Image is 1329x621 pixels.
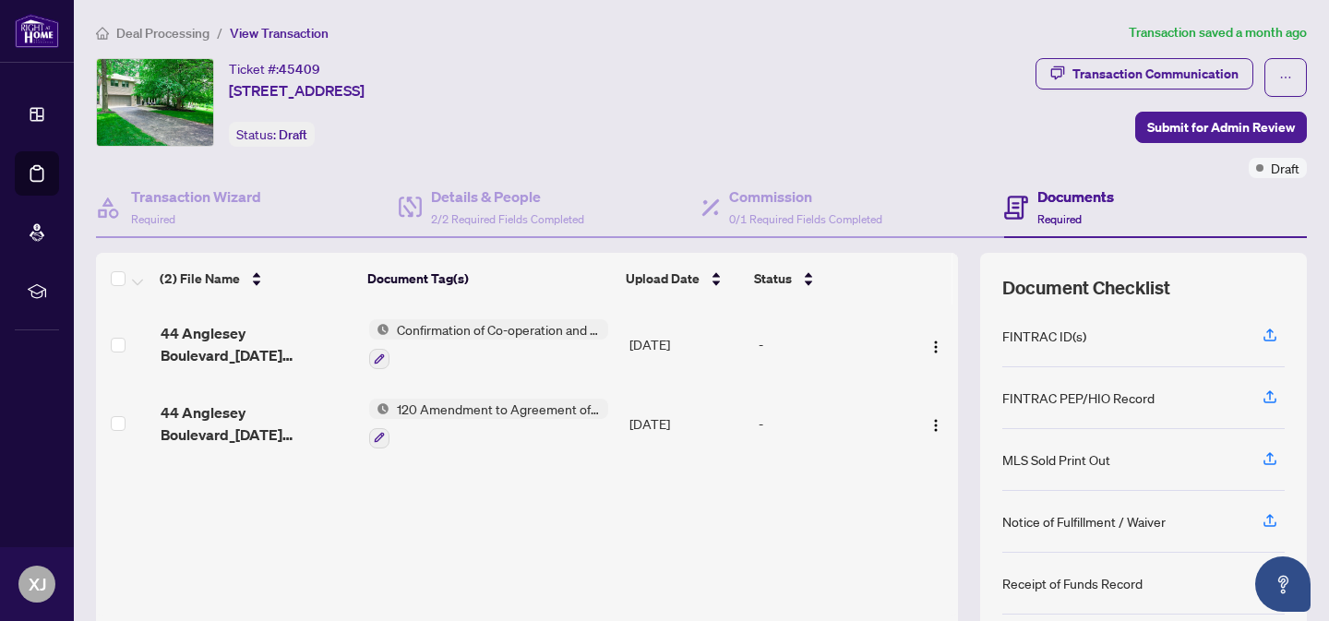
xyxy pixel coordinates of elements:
[279,126,307,143] span: Draft
[369,399,389,419] img: Status Icon
[431,185,584,208] h4: Details & People
[1002,388,1155,408] div: FINTRAC PEP/HIO Record
[230,25,329,42] span: View Transaction
[279,61,320,78] span: 45409
[131,212,175,226] span: Required
[618,253,747,305] th: Upload Date
[160,269,240,289] span: (2) File Name
[729,185,882,208] h4: Commission
[626,269,700,289] span: Upload Date
[389,319,608,340] span: Confirmation of Co-operation and Representation—Buyer/Seller
[1002,275,1170,301] span: Document Checklist
[1147,113,1295,142] span: Submit for Admin Review
[161,322,354,366] span: 44 Anglesey Boulevard_[DATE] 18_58_33.pdf
[1002,326,1086,346] div: FINTRAC ID(s)
[369,319,389,340] img: Status Icon
[622,384,751,463] td: [DATE]
[116,25,210,42] span: Deal Processing
[1279,71,1292,84] span: ellipsis
[96,27,109,40] span: home
[1037,212,1082,226] span: Required
[1072,59,1239,89] div: Transaction Communication
[1036,58,1253,90] button: Transaction Communication
[360,253,619,305] th: Document Tag(s)
[131,185,261,208] h4: Transaction Wizard
[759,413,905,434] div: -
[369,399,608,448] button: Status Icon120 Amendment to Agreement of Purchase and Sale
[152,253,360,305] th: (2) File Name
[921,329,951,359] button: Logo
[1002,573,1143,593] div: Receipt of Funds Record
[622,305,751,384] td: [DATE]
[1129,22,1307,43] article: Transaction saved a month ago
[229,122,315,147] div: Status:
[747,253,907,305] th: Status
[1255,556,1311,612] button: Open asap
[29,571,46,597] span: XJ
[921,409,951,438] button: Logo
[15,14,59,48] img: logo
[928,340,943,354] img: Logo
[1002,511,1166,531] div: Notice of Fulfillment / Waiver
[217,22,222,43] li: /
[369,319,608,369] button: Status IconConfirmation of Co-operation and Representation—Buyer/Seller
[97,59,213,146] img: IMG-W12210018_1.jpg
[431,212,584,226] span: 2/2 Required Fields Completed
[389,399,608,419] span: 120 Amendment to Agreement of Purchase and Sale
[729,212,882,226] span: 0/1 Required Fields Completed
[1002,449,1110,470] div: MLS Sold Print Out
[754,269,792,289] span: Status
[759,334,905,354] div: -
[928,418,943,433] img: Logo
[161,401,354,446] span: 44 Anglesey Boulevard_[DATE] 18_56_52.pdf
[1271,158,1299,178] span: Draft
[229,79,365,102] span: [STREET_ADDRESS]
[1037,185,1114,208] h4: Documents
[1135,112,1307,143] button: Submit for Admin Review
[229,58,320,79] div: Ticket #:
